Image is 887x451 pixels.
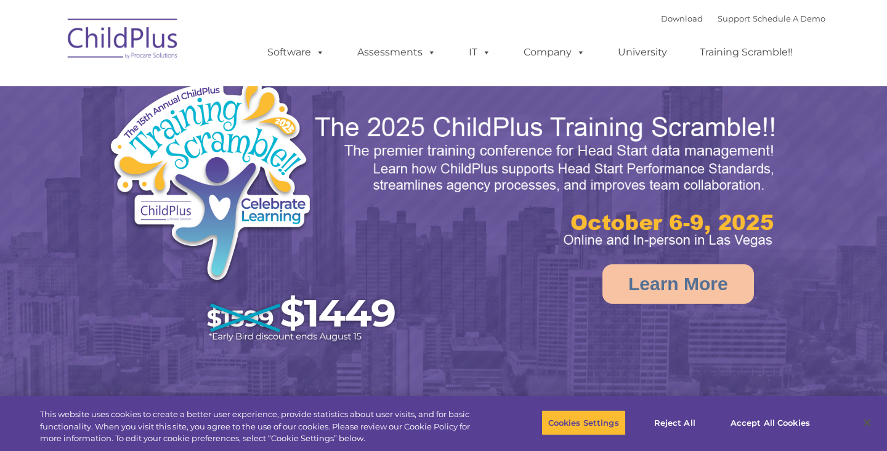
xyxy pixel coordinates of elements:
button: Reject All [636,410,713,436]
button: Close [854,409,881,436]
a: Learn More [602,264,754,304]
a: Assessments [345,40,448,65]
a: University [606,40,679,65]
a: IT [456,40,503,65]
button: Accept All Cookies [724,410,817,436]
button: Cookies Settings [541,410,626,436]
a: Schedule A Demo [753,14,825,23]
a: Download [661,14,703,23]
font: | [661,14,825,23]
a: Software [255,40,337,65]
a: Training Scramble!! [687,40,805,65]
a: Company [511,40,597,65]
div: This website uses cookies to create a better user experience, provide statistics about user visit... [40,408,488,445]
a: Support [718,14,750,23]
img: ChildPlus by Procare Solutions [62,10,185,71]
